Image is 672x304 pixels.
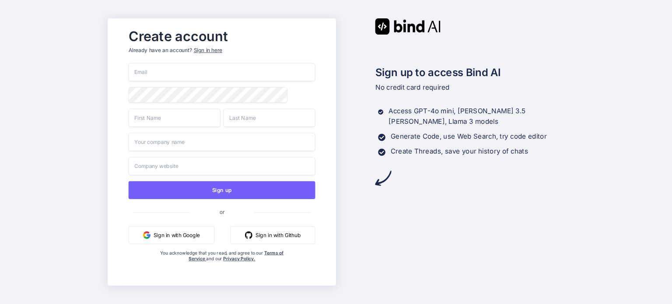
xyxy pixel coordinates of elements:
h2: Sign up to access Bind AI [375,64,564,80]
img: arrow [375,170,391,186]
button: Sign in with Github [231,226,315,244]
button: Sign in with Google [128,226,214,244]
input: Company website [128,157,315,175]
input: Email [128,63,315,81]
p: Generate Code, use Web Search, try code editor [391,131,546,142]
span: or [189,203,254,221]
div: Sign in here [193,47,222,54]
input: Last Name [223,108,315,127]
img: google [143,231,150,239]
a: Terms of Service [189,250,283,261]
a: Privacy Policy. [223,256,255,262]
input: First Name [128,108,220,127]
input: Your company name [128,133,315,151]
h2: Create account [128,30,315,42]
p: Already have an account? [128,47,315,54]
p: No credit card required [375,82,564,93]
div: You acknowledge that you read, and agree to our and our [160,250,284,280]
p: Access GPT-4o mini, [PERSON_NAME] 3.5 [PERSON_NAME], Llama 3 models [388,106,564,127]
img: Bind AI logo [375,18,441,35]
button: Sign up [128,181,315,199]
p: Create Threads, save your history of chats [391,146,528,157]
img: github [245,231,252,239]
